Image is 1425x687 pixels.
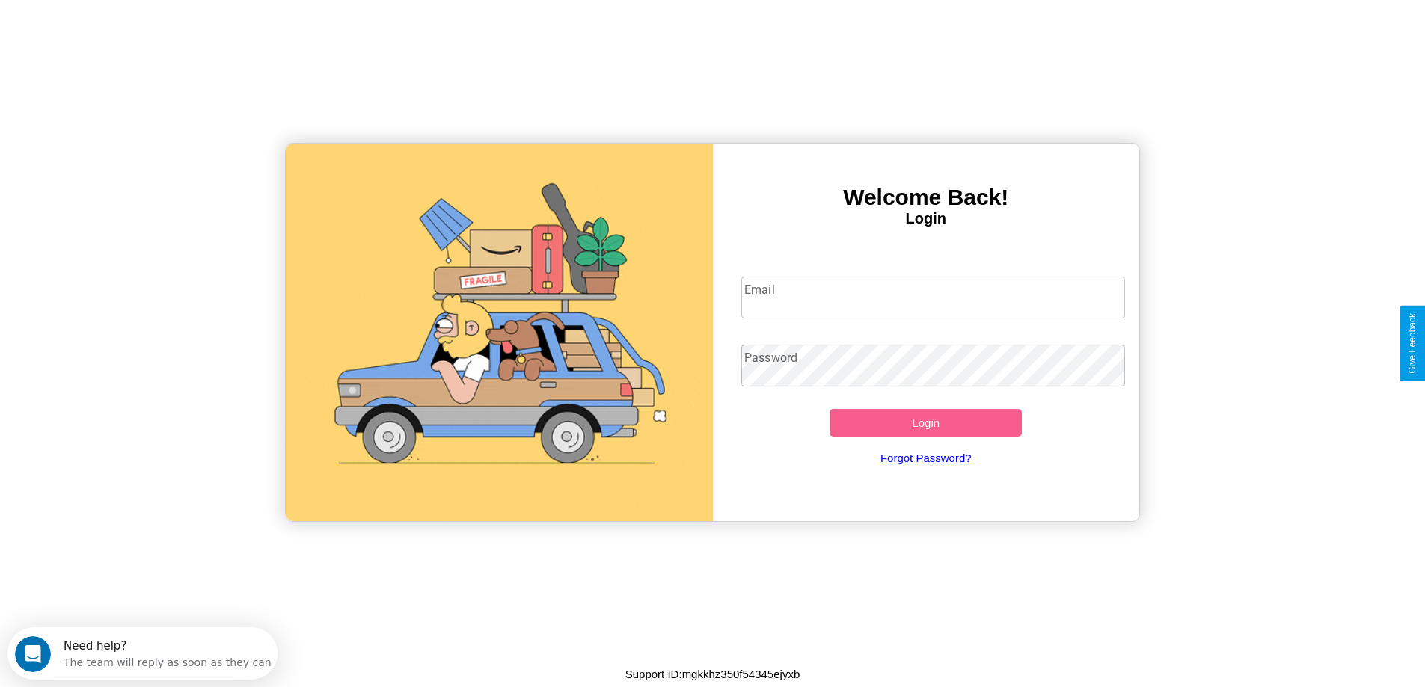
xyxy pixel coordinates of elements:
[7,627,278,680] iframe: Intercom live chat discovery launcher
[734,437,1118,479] a: Forgot Password?
[830,409,1022,437] button: Login
[713,210,1140,227] h4: Login
[6,6,278,47] div: Open Intercom Messenger
[1407,313,1418,374] div: Give Feedback
[56,25,264,40] div: The team will reply as soon as they can
[56,13,264,25] div: Need help?
[625,664,800,684] p: Support ID: mgkkhz350f54345ejyxb
[713,185,1140,210] h3: Welcome Back!
[286,144,713,521] img: gif
[15,636,51,672] iframe: Intercom live chat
